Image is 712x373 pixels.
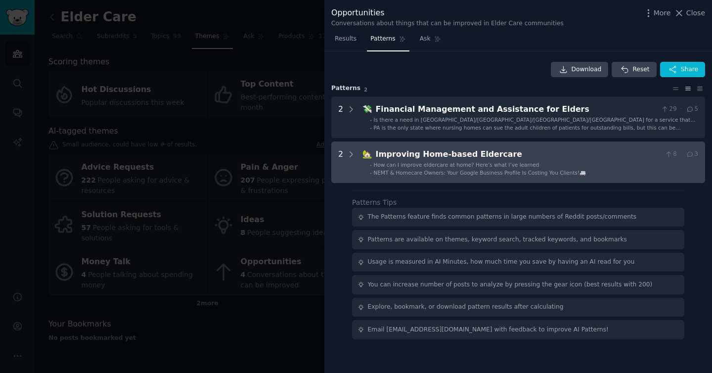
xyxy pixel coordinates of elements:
[660,62,705,78] button: Share
[370,35,395,44] span: Patterns
[551,62,609,78] a: Download
[376,148,661,161] div: Improving Home-based Eldercare
[331,84,360,93] span: Pattern s
[686,8,705,18] span: Close
[367,31,409,51] a: Patterns
[674,8,705,18] button: Close
[643,8,671,18] button: More
[572,65,602,74] span: Download
[331,31,360,51] a: Results
[661,105,677,114] span: 29
[654,8,671,18] span: More
[368,258,635,267] div: Usage is measured in AI Minutes, how much time you save by having an AI read for you
[368,280,653,289] div: You can increase number of posts to analyze by pressing the gear icon (best results with 200)
[420,35,431,44] span: Ask
[368,303,564,312] div: Explore, bookmark, or download pattern results after calculating
[362,149,372,159] span: 🏡
[331,19,564,28] div: Conversations about things that can be improved in Elder Care communities
[362,104,372,114] span: 💸
[612,62,656,78] button: Reset
[632,65,649,74] span: Reset
[665,150,677,159] span: 8
[374,170,586,176] span: NEMT & Homecare Owners: Your Google Business Profile Is Costing You Clients!🚐
[374,117,696,130] span: Is there a need in [GEOGRAPHIC_DATA]/[GEOGRAPHIC_DATA]/[GEOGRAPHIC_DATA]/[GEOGRAPHIC_DATA] for a ...
[368,326,609,334] div: Email [EMAIL_ADDRESS][DOMAIN_NAME] with feedback to improve AI Patterns!
[331,7,564,19] div: Opportunities
[680,105,682,114] span: ·
[370,161,372,168] div: -
[686,105,698,114] span: 5
[374,162,539,168] span: How can I improve eldercare at home? Here’s what I’ve learned
[680,150,682,159] span: ·
[416,31,445,51] a: Ask
[370,116,372,123] div: -
[335,35,356,44] span: Results
[368,235,627,244] div: Patterns are available on themes, keyword search, tracked keywords, and bookmarks
[376,103,657,116] div: Financial Management and Assistance for Elders
[370,124,372,131] div: -
[368,213,637,222] div: The Patterns feature finds common patterns in large numbers of Reddit posts/comments
[364,87,367,93] span: 2
[681,65,698,74] span: Share
[374,125,681,138] span: PA is the only state where nursing homes can sue the adult children of patients for outstanding b...
[352,198,397,206] label: Patterns Tips
[686,150,698,159] span: 3
[338,103,343,131] div: 2
[338,148,343,176] div: 2
[370,169,372,176] div: -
